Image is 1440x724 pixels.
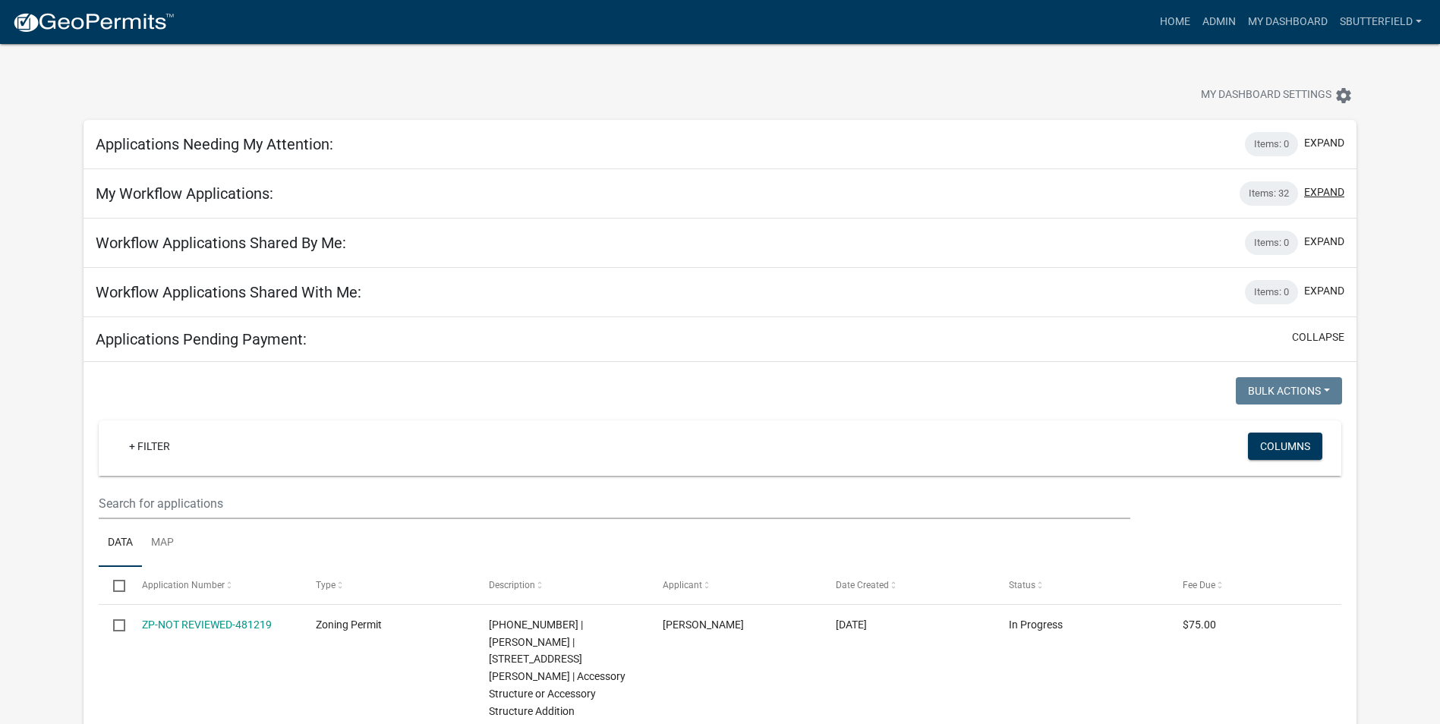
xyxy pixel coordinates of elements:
[1304,234,1344,250] button: expand
[1196,8,1242,36] a: Admin
[1304,135,1344,151] button: expand
[1304,283,1344,299] button: expand
[1236,377,1342,404] button: Bulk Actions
[96,184,273,203] h5: My Workflow Applications:
[1245,231,1298,255] div: Items: 0
[1154,8,1196,36] a: Home
[1292,329,1344,345] button: collapse
[1242,8,1334,36] a: My Dashboard
[1245,280,1298,304] div: Items: 0
[1245,132,1298,156] div: Items: 0
[316,619,382,631] span: Zoning Permit
[836,619,867,631] span: 09/19/2025
[1248,433,1322,460] button: Columns
[1167,567,1341,603] datatable-header-cell: Fee Due
[96,283,361,301] h5: Workflow Applications Shared With Me:
[316,580,336,590] span: Type
[663,580,702,590] span: Applicant
[99,519,142,568] a: Data
[1334,87,1353,105] i: settings
[836,580,889,590] span: Date Created
[489,580,535,590] span: Description
[821,567,994,603] datatable-header-cell: Date Created
[142,580,225,590] span: Application Number
[117,433,182,460] a: + Filter
[1334,8,1428,36] a: Sbutterfield
[489,619,625,717] span: 63-022-3420 | Joseph W Scymidt | 4623 HAGFORS RD | Accessory Structure or Accessory Structure Add...
[1009,619,1063,631] span: In Progress
[96,234,346,252] h5: Workflow Applications Shared By Me:
[474,567,648,603] datatable-header-cell: Description
[994,567,1167,603] datatable-header-cell: Status
[1009,580,1035,590] span: Status
[142,519,183,568] a: Map
[1304,184,1344,200] button: expand
[99,488,1130,519] input: Search for applications
[142,619,272,631] a: ZP-NOT REVIEWED-481219
[128,567,301,603] datatable-header-cell: Application Number
[96,330,307,348] h5: Applications Pending Payment:
[301,567,474,603] datatable-header-cell: Type
[1201,87,1331,105] span: My Dashboard Settings
[99,567,128,603] datatable-header-cell: Select
[1189,80,1365,110] button: My Dashboard Settingssettings
[648,567,821,603] datatable-header-cell: Applicant
[1183,619,1216,631] span: $75.00
[1240,181,1298,206] div: Items: 32
[96,135,333,153] h5: Applications Needing My Attention:
[1183,580,1215,590] span: Fee Due
[663,619,744,631] span: Joe Schmidt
